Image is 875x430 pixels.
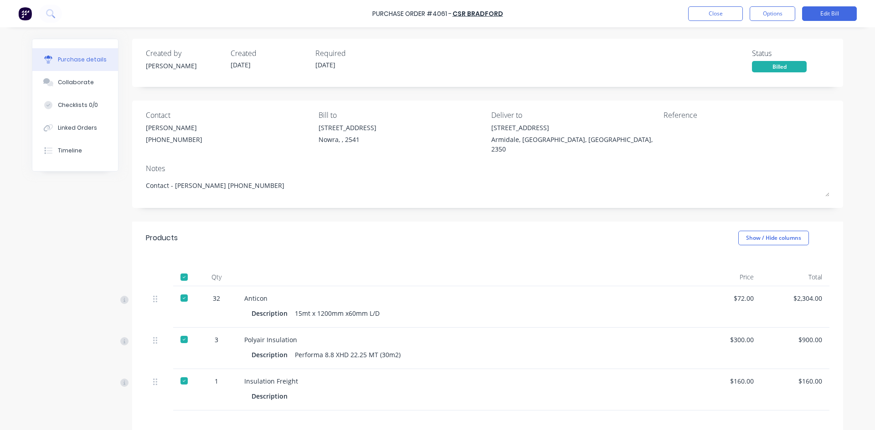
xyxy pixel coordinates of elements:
div: Anticon [244,293,685,303]
div: Purchase details [58,56,107,64]
div: Armidale, [GEOGRAPHIC_DATA], [GEOGRAPHIC_DATA], 2350 [491,135,657,154]
div: Performa 8.8 XHD 22.25 MT (30m2) [295,348,401,361]
div: [PHONE_NUMBER] [146,135,202,144]
button: Timeline [32,139,118,162]
div: [STREET_ADDRESS] [319,123,376,132]
div: Created by [146,48,223,59]
div: [PERSON_NAME] [146,123,202,132]
div: Billed [752,61,807,72]
div: [PERSON_NAME] [146,61,223,71]
div: $72.00 [700,293,754,303]
button: Show / Hide columns [738,231,809,245]
button: Collaborate [32,71,118,94]
div: $2,304.00 [768,293,822,303]
div: Timeline [58,147,82,155]
div: Nowra, , 2541 [319,135,376,144]
a: CSR Bradford [453,9,503,18]
div: $160.00 [768,376,822,386]
div: Checklists 0/0 [58,101,98,109]
div: Contact [146,110,312,121]
div: 32 [203,293,230,303]
div: 3 [203,335,230,344]
div: Notes [146,163,829,174]
div: Bill to [319,110,484,121]
div: Deliver to [491,110,657,121]
div: Insulation Freight [244,376,685,386]
button: Options [750,6,795,21]
div: Reference [664,110,829,121]
button: Edit Bill [802,6,857,21]
div: 15mt x 1200mm x60mm L/D [295,307,380,320]
button: Close [688,6,743,21]
img: Factory [18,7,32,20]
div: Collaborate [58,78,94,86]
textarea: Contact - [PERSON_NAME] [PHONE_NUMBER] [146,176,829,197]
div: $300.00 [700,335,754,344]
div: Qty [196,268,237,286]
div: Purchase Order #4061 - [372,9,452,19]
div: Price [693,268,761,286]
div: Created [231,48,308,59]
div: Products [146,233,178,243]
div: [STREET_ADDRESS] [491,123,657,132]
div: Required [315,48,393,59]
div: $900.00 [768,335,822,344]
button: Purchase details [32,48,118,71]
button: Checklists 0/0 [32,94,118,116]
div: Description [252,348,295,361]
div: Polyair Insulation [244,335,685,344]
div: Total [761,268,829,286]
div: Description [252,390,295,403]
button: Linked Orders [32,116,118,139]
div: $160.00 [700,376,754,386]
div: Linked Orders [58,124,97,132]
div: Status [752,48,829,59]
div: 1 [203,376,230,386]
div: Description [252,307,295,320]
